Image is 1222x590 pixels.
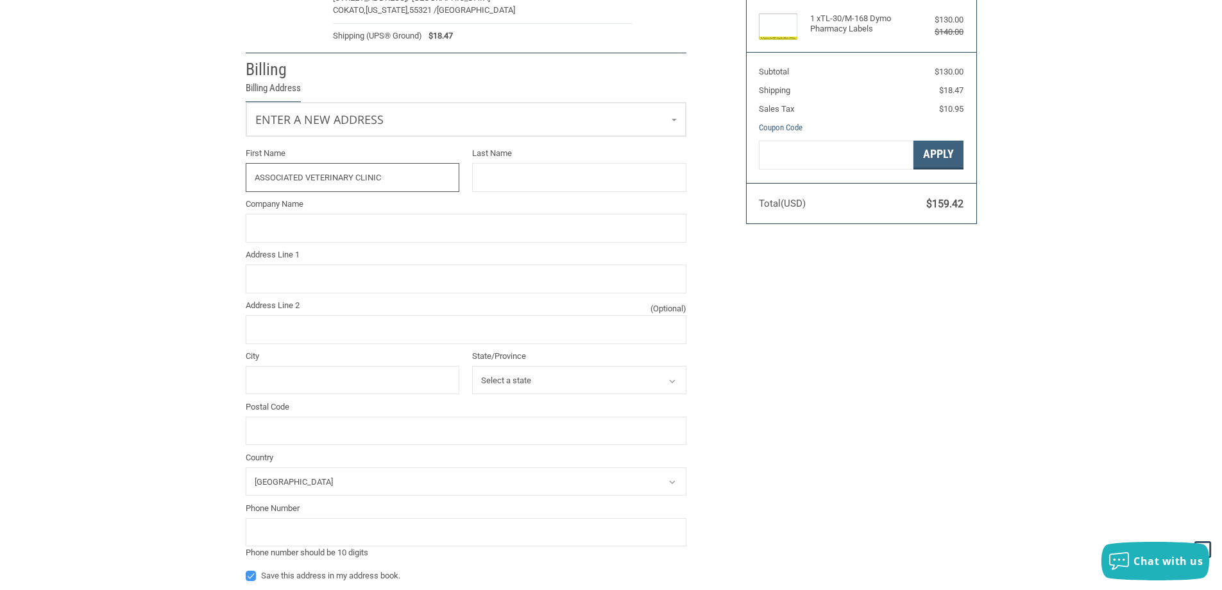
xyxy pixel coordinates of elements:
[472,147,686,160] label: Last Name
[246,451,686,464] label: Country
[246,81,301,102] legend: Billing Address
[246,103,686,136] a: Enter or select a different address
[246,571,686,581] label: Save this address in my address book.
[912,26,963,39] div: $140.00
[246,502,686,515] label: Phone Number
[759,67,789,76] span: Subtotal
[650,302,686,315] small: (Optional)
[246,59,321,80] h2: Billing
[366,5,409,15] span: [US_STATE],
[246,248,686,261] label: Address Line 1
[246,350,460,363] label: City
[246,401,686,413] label: Postal Code
[1133,554,1203,568] span: Chat with us
[472,350,686,363] label: State/Province
[759,141,913,169] input: Gift Certificate or Coupon Code
[926,198,963,210] span: $159.42
[246,147,460,160] label: First Name
[935,67,963,76] span: $130.00
[246,198,686,211] label: Company Name
[333,30,422,42] span: Shipping (UPS® Ground)
[246,546,686,559] div: Phone number should be 10 digits
[437,5,515,15] span: [GEOGRAPHIC_DATA]
[255,112,384,127] span: Enter a new address
[939,85,963,95] span: $18.47
[1101,542,1209,580] button: Chat with us
[759,104,794,114] span: Sales Tax
[759,85,790,95] span: Shipping
[810,13,910,35] h4: 1 x TL-30/M-168 Dymo Pharmacy Labels
[913,141,963,169] button: Apply
[409,5,437,15] span: 55321 /
[246,299,686,312] label: Address Line 2
[759,123,802,132] a: Coupon Code
[422,30,453,42] span: $18.47
[939,104,963,114] span: $10.95
[912,13,963,26] div: $130.00
[759,198,806,209] span: Total (USD)
[333,5,366,15] span: COKATO,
